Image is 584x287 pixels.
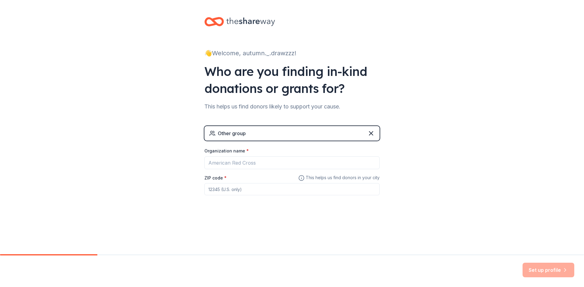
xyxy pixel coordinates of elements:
label: Organization name [204,148,249,154]
span: This helps us find donors in your city [298,174,380,182]
div: This helps us find donors likely to support your cause. [204,102,380,111]
div: 👋 Welcome, autumn._.drawzzz! [204,48,380,58]
div: Who are you finding in-kind donations or grants for? [204,63,380,97]
div: Other group [218,130,246,137]
label: ZIP code [204,175,227,181]
input: American Red Cross [204,156,380,169]
input: 12345 (U.S. only) [204,183,380,195]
